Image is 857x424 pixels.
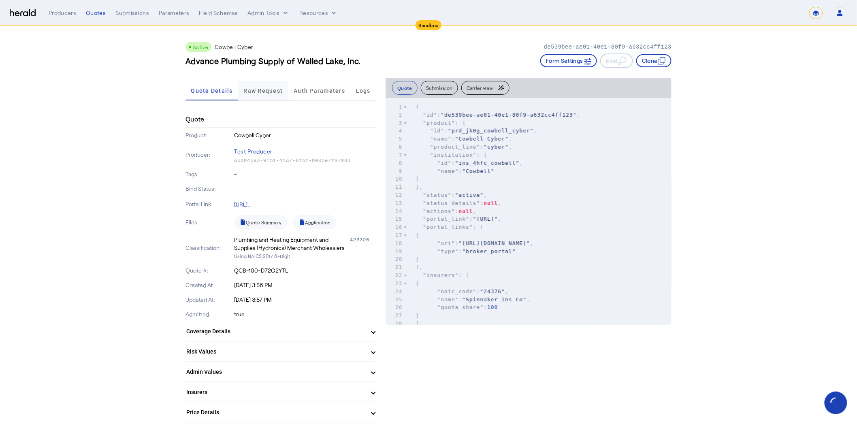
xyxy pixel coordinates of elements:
span: : [ [416,272,469,278]
a: [URL].. [235,201,250,208]
span: } [416,176,419,182]
span: "status_details" [423,200,480,206]
div: 423720 [350,236,376,252]
span: { [416,232,419,238]
span: : , [416,296,530,303]
button: Clone [636,54,672,67]
mat-panel-title: Insurers [186,388,365,396]
span: : [416,168,494,174]
div: 18 [386,239,403,247]
span: null [484,200,498,206]
span: "Cowbell" [462,168,494,174]
div: 15 [386,215,403,223]
span: : , [416,200,501,206]
span: "portal_links" [423,224,473,230]
span: : , [416,208,476,214]
span: : , [416,112,580,118]
div: 20 [386,255,403,263]
p: QCB-100-D72O2YTL [235,266,376,275]
div: 9 [386,167,403,175]
div: 13 [386,199,403,207]
herald-code-block: quote [386,98,672,325]
span: : , [416,136,512,142]
p: Tags: [185,170,233,178]
div: 25 [386,296,403,304]
a: Application [294,215,336,229]
span: Carrier Raw [467,85,493,90]
div: 4 [386,127,403,135]
p: Cowbell Cyber [235,131,376,139]
span: "cyber" [484,144,509,150]
span: : , [416,288,509,294]
span: "[URL]" [473,216,498,222]
div: 23 [386,279,403,288]
p: [DATE] 3:56 PM [235,281,376,289]
span: "Cowbell Cyber" [455,136,509,142]
span: Quote Details [191,88,232,94]
p: - [235,185,376,193]
span: "name" [430,136,452,142]
mat-expansion-panel-header: Insurers [185,382,376,402]
div: Sandbox [416,20,442,30]
span: }, [416,184,423,190]
button: Bind [600,53,633,68]
div: 2 [386,111,403,119]
p: de539bee-ae01-40e1-80f9-a632cc4ff123 [544,43,672,51]
span: ], [416,320,423,326]
mat-expansion-panel-header: Risk Values [185,342,376,361]
span: "insurers" [423,272,458,278]
p: Created At: [185,281,233,289]
span: "institution" [430,152,477,158]
div: Field Schemas [199,9,238,17]
div: Producers [49,9,76,17]
div: Parameters [159,9,190,17]
div: 11 [386,183,403,191]
span: 100 [487,304,498,310]
div: 19 [386,247,403,256]
div: 28 [386,320,403,328]
span: : [416,304,498,310]
button: internal dropdown menu [247,9,290,17]
span: "status" [423,192,452,198]
p: Admitted: [185,310,233,318]
span: null [458,208,473,214]
span: "type" [437,248,458,254]
span: Raw Request [244,88,283,94]
p: [DATE] 3:57 PM [235,296,376,304]
span: "Spinnaker Ins Co" [462,296,527,303]
span: "name" [437,168,458,174]
span: "actions" [423,208,455,214]
span: } [416,312,419,318]
span: Logs [356,88,371,94]
button: Quote [392,81,418,95]
div: 5 [386,135,403,143]
div: 8 [386,159,403,167]
div: Quotes [86,9,106,17]
mat-panel-title: Price Details [186,408,365,417]
div: Submissions [115,9,149,17]
span: : { [416,120,466,126]
span: "ins_4hfc_cowbell" [455,160,520,166]
div: 14 [386,207,403,215]
span: } [416,256,419,262]
span: "prd_jk0g_cowbell_cyber" [448,128,534,134]
div: 27 [386,311,403,320]
mat-expansion-panel-header: Price Details [185,403,376,422]
span: "[URL][DOMAIN_NAME]" [458,240,530,246]
span: : , [416,216,501,222]
span: "active" [455,192,484,198]
span: "name" [437,296,458,303]
div: Plumbing and Heating Equipment and Supplies (Hydronics) Merchant Wholesalers [235,236,349,252]
p: - [235,170,376,178]
span: : , [416,144,512,150]
p: Cowbell Cyber [215,43,254,51]
h3: Advance Plumbing Supply of Walled Lake, Inc. [185,55,361,66]
span: : , [416,240,533,246]
p: Updated At: [185,296,233,304]
div: 21 [386,263,403,271]
span: "product" [423,120,455,126]
span: "quota_share" [437,304,484,310]
span: "product_line" [430,144,480,150]
span: : , [416,192,487,198]
span: : { [416,152,487,158]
